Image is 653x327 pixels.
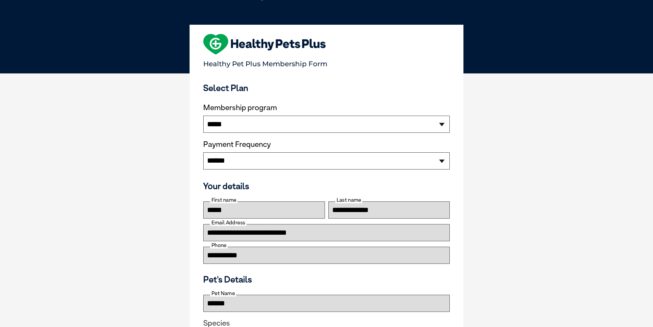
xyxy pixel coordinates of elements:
h3: Select Plan [203,83,450,93]
label: Payment Frequency [203,140,271,149]
label: Phone [210,242,228,248]
p: Healthy Pet Plus Membership Form [203,57,450,68]
label: Last name [335,197,362,203]
img: heart-shape-hpp-logo-large.png [203,34,326,55]
label: First name [210,197,238,203]
label: Membership program [203,103,450,112]
h3: Pet's Details [201,274,452,284]
h3: Your details [203,181,450,191]
label: Email Address [210,220,246,226]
